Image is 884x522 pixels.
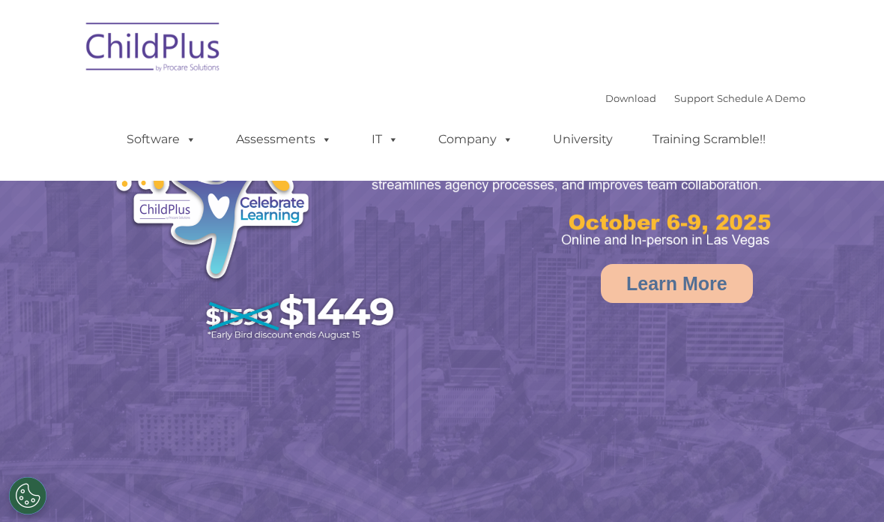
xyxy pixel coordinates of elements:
[538,124,628,154] a: University
[674,92,714,104] a: Support
[9,477,46,514] button: Cookies Settings
[638,124,781,154] a: Training Scramble!!
[605,92,805,104] font: |
[112,124,211,154] a: Software
[357,124,414,154] a: IT
[79,12,228,87] img: ChildPlus by Procare Solutions
[221,124,347,154] a: Assessments
[605,92,656,104] a: Download
[601,264,753,303] a: Learn More
[717,92,805,104] a: Schedule A Demo
[423,124,528,154] a: Company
